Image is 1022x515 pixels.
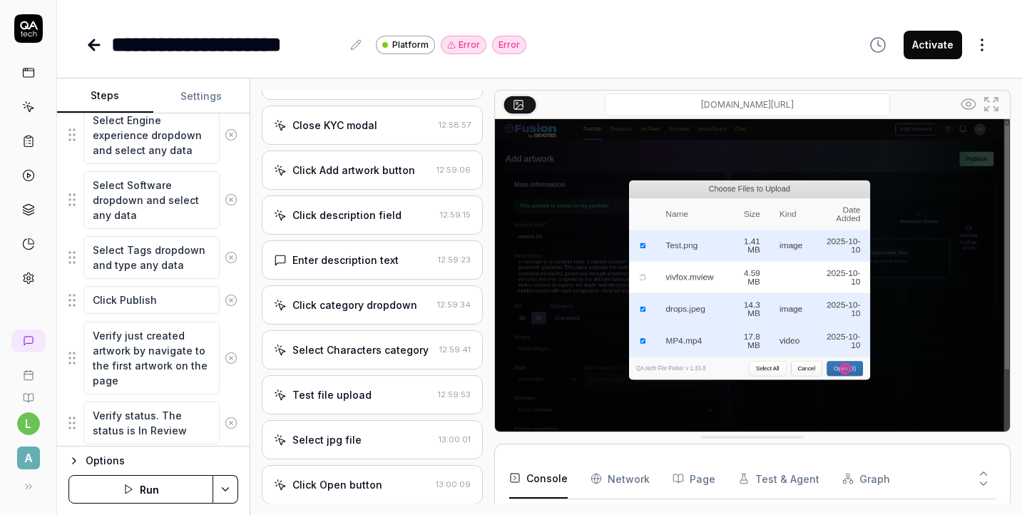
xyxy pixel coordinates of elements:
[68,285,238,315] div: Suggestions
[292,118,377,133] div: Close KYC modal
[220,409,242,437] button: Remove step
[86,452,238,469] div: Options
[436,479,471,489] time: 13:00:09
[68,106,238,165] div: Suggestions
[376,35,435,54] a: Platform
[439,345,471,355] time: 12:59:41
[68,170,238,230] div: Suggestions
[292,432,362,447] div: Select jpg file
[957,93,980,116] button: Show all interative elements
[439,434,471,444] time: 13:00:01
[220,185,242,214] button: Remove step
[292,253,399,267] div: Enter description text
[6,435,51,472] button: A
[220,121,242,149] button: Remove step
[68,475,213,504] button: Run
[57,79,153,113] button: Steps
[738,459,819,499] button: Test & Agent
[68,452,238,469] button: Options
[673,459,715,499] button: Page
[904,31,962,59] button: Activate
[438,255,471,265] time: 12:59:23
[441,36,486,54] button: Error
[980,93,1003,116] button: Open in full screen
[6,358,51,381] a: Book a call with us
[437,300,471,310] time: 12:59:34
[438,389,471,399] time: 12:59:53
[68,321,238,395] div: Suggestions
[392,39,429,51] span: Platform
[68,401,238,445] div: Suggestions
[220,344,242,372] button: Remove step
[292,297,417,312] div: Click category dropdown
[292,387,372,402] div: Test file upload
[220,286,242,315] button: Remove step
[17,412,40,435] button: l
[220,243,242,272] button: Remove step
[292,163,415,178] div: Click Add artwork button
[153,79,250,113] button: Settings
[11,330,46,352] a: New conversation
[292,477,382,492] div: Click Open button
[509,459,568,499] button: Console
[292,208,402,223] div: Click description field
[68,235,238,280] div: Suggestions
[436,165,471,175] time: 12:59:06
[6,381,51,404] a: Documentation
[842,459,890,499] button: Graph
[591,459,650,499] button: Network
[861,31,895,59] button: View version history
[292,342,429,357] div: Select Characters category
[495,119,1010,441] img: Screenshot
[439,120,471,130] time: 12:58:57
[440,210,471,220] time: 12:59:15
[17,447,40,469] span: A
[492,36,526,54] div: Error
